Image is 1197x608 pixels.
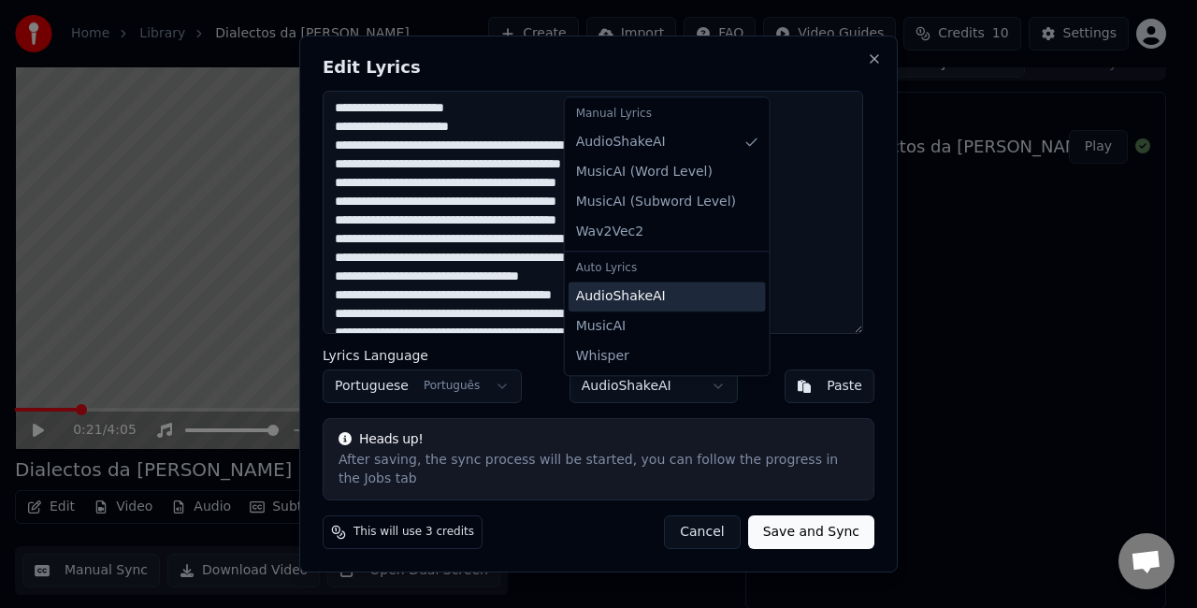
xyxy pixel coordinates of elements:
[576,287,666,306] span: AudioShakeAI
[576,347,629,366] span: Whisper
[569,101,766,127] div: Manual Lyrics
[576,223,643,241] span: Wav2Vec2
[576,317,627,336] span: MusicAI
[576,133,666,152] span: AudioShakeAI
[576,163,713,181] span: MusicAI ( Word Level )
[569,255,766,282] div: Auto Lyrics
[576,193,736,211] span: MusicAI ( Subword Level )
